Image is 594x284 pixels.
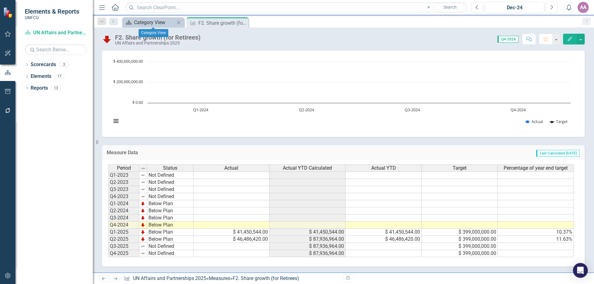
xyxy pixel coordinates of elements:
a: Scorecards [31,61,56,68]
div: Dec-24 [487,4,542,11]
td: Not Defined [147,250,193,257]
td: $ 399,000,000.00 [422,236,498,243]
button: View chart menu, Chart [112,117,120,125]
text: Q1-2024 [193,107,209,112]
div: » » [124,275,339,282]
text: $ 400,000,000.00 [113,58,143,64]
div: 13 [51,85,61,91]
img: TnMDeAgwAPMxUmUi88jYAAAAAElFTkSuQmCC [140,201,145,206]
td: Q3-2024 [108,214,139,222]
td: $ 399,000,000.00 [422,229,498,236]
input: Search ClearPoint... [125,2,467,13]
td: 10.37% [498,229,574,236]
div: UN Affairs and Partnerships 2025 [115,41,200,45]
img: 8DAGhfEEPCf229AAAAAElFTkSuQmCC [140,180,145,185]
div: 2 [59,62,69,67]
img: 8DAGhfEEPCf229AAAAAElFTkSuQmCC [140,194,145,199]
div: F2. Share growth (for Retirees) [198,19,247,27]
td: Not Defined [147,243,193,250]
td: Not Defined [147,179,193,186]
td: Below Plan [147,214,193,222]
td: $ 87,936,964.00 [269,236,346,243]
text: $ 200,000,000.00 [113,79,143,84]
td: Below Plan [147,207,193,214]
td: Q2-2024 [108,207,139,214]
td: Below Plan [147,236,193,243]
td: $ 41,450,544.00 [193,229,269,236]
td: $ 46,486,420.00 [193,236,269,243]
td: Below Plan [147,200,193,207]
img: ClearPoint Strategy [3,7,14,18]
td: Below Plan [147,222,193,229]
td: Q3-2023 [108,186,139,193]
img: TnMDeAgwAPMxUmUi88jYAAAAAElFTkSuQmCC [140,230,145,235]
td: Q4-2023 [108,193,139,200]
span: Target [453,165,467,171]
span: Actual YTD [371,165,396,171]
td: $ 41,450,544.00 [346,229,422,236]
td: $ 41,450,544.00 [269,229,346,236]
td: Q2-2023 [108,179,139,186]
span: Elements & Reports [25,8,79,15]
a: Elements [31,73,51,80]
img: 8DAGhfEEPCf229AAAAAElFTkSuQmCC [140,187,145,192]
text: Q2-2024 [299,107,314,112]
td: Not Defined [147,186,193,193]
button: Search [434,3,465,12]
input: Search Below... [25,44,87,55]
img: 8DAGhfEEPCf229AAAAAElFTkSuQmCC [140,173,145,178]
img: TnMDeAgwAPMxUmUi88jYAAAAAElFTkSuQmCC [140,237,145,242]
td: Q4-2025 [108,250,139,257]
td: $ 399,000,000.00 [422,250,498,257]
img: 8DAGhfEEPCf229AAAAAElFTkSuQmCC [140,244,145,249]
span: Actual [224,165,238,171]
a: Category View [124,19,175,26]
a: UN Affairs and Partnerships 2025 [25,29,87,36]
button: Show Actual [525,119,543,124]
button: AA [578,2,589,13]
span: Percentage of year end target [504,165,568,171]
div: Open Intercom Messenger [573,263,588,278]
span: Q4-2024 [497,36,519,43]
img: Below Plan [102,34,112,44]
span: Search [443,5,457,10]
td: Q2-2025 [108,236,139,243]
td: Q4-2024 [108,222,139,229]
img: TnMDeAgwAPMxUmUi88jYAAAAAElFTkSuQmCC [140,208,145,213]
td: Not Defined [147,172,193,179]
h3: Measure Data [107,150,303,155]
button: Show Target [550,119,568,124]
td: 11.63% [498,236,574,243]
span: Actual YTD Calculated [283,165,332,171]
text: Q3-2024 [405,107,420,112]
img: 8DAGhfEEPCf229AAAAAElFTkSuQmCC [141,166,146,171]
div: Category View [139,29,168,37]
td: Q1-2025 [108,229,139,236]
td: $ 46,486,420.00 [346,236,422,243]
div: Category View [134,19,175,26]
text: Q4-2024 [510,107,526,112]
button: Dec-24 [485,2,544,13]
span: Status [163,165,177,171]
div: F2. Share growth (for Retirees) [233,275,299,281]
text: $ 0.00 [132,100,143,105]
span: Period [117,165,131,171]
td: Q1-2023 [108,172,139,179]
a: Reports [31,85,48,92]
td: Q3-2025 [108,243,139,250]
td: $ 87,936,964.00 [269,243,346,250]
a: Measures [209,275,230,281]
small: UNFCU [25,15,79,20]
td: $ 87,936,964.00 [269,250,346,257]
img: 8DAGhfEEPCf229AAAAAElFTkSuQmCC [140,251,145,256]
div: F2. Share growth (for Retirees) [115,34,200,41]
td: Not Defined [147,193,193,200]
td: Below Plan [147,229,193,236]
div: 17 [54,74,64,79]
img: TnMDeAgwAPMxUmUi88jYAAAAAElFTkSuQmCC [140,223,145,227]
td: $ 399,000,000.00 [422,243,498,250]
div: Chart. Highcharts interactive chart. [108,38,579,131]
img: TnMDeAgwAPMxUmUi88jYAAAAAElFTkSuQmCC [140,215,145,220]
td: Q1-2024 [108,200,139,207]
